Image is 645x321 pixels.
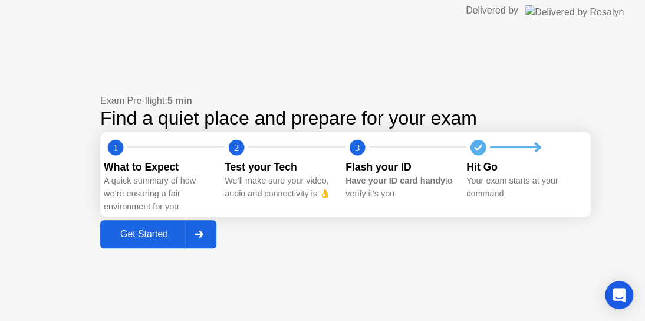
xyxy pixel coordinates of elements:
img: Delivered by Rosalyn [525,5,624,16]
div: Your exam starts at your command [466,175,578,200]
div: Test your Tech [225,159,336,175]
div: Open Intercom Messenger [605,281,633,309]
div: A quick summary of how we’re ensuring a fair environment for you [104,175,215,213]
text: 1 [113,142,118,153]
div: Get Started [104,229,185,240]
b: Have your ID card handy [345,176,445,185]
button: Get Started [100,220,216,248]
div: to verify it’s you [345,175,457,200]
div: Hit Go [466,159,578,175]
div: Exam Pre-flight: [100,94,591,108]
div: Flash your ID [345,159,457,175]
div: We’ll make sure your video, audio and connectivity is 👌 [225,175,336,200]
text: 3 [355,142,360,153]
b: 5 min [167,96,192,106]
div: Find a quiet place and prepare for your exam [100,108,591,129]
text: 2 [234,142,239,153]
div: What to Expect [104,159,215,175]
div: Delivered by [466,4,518,18]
